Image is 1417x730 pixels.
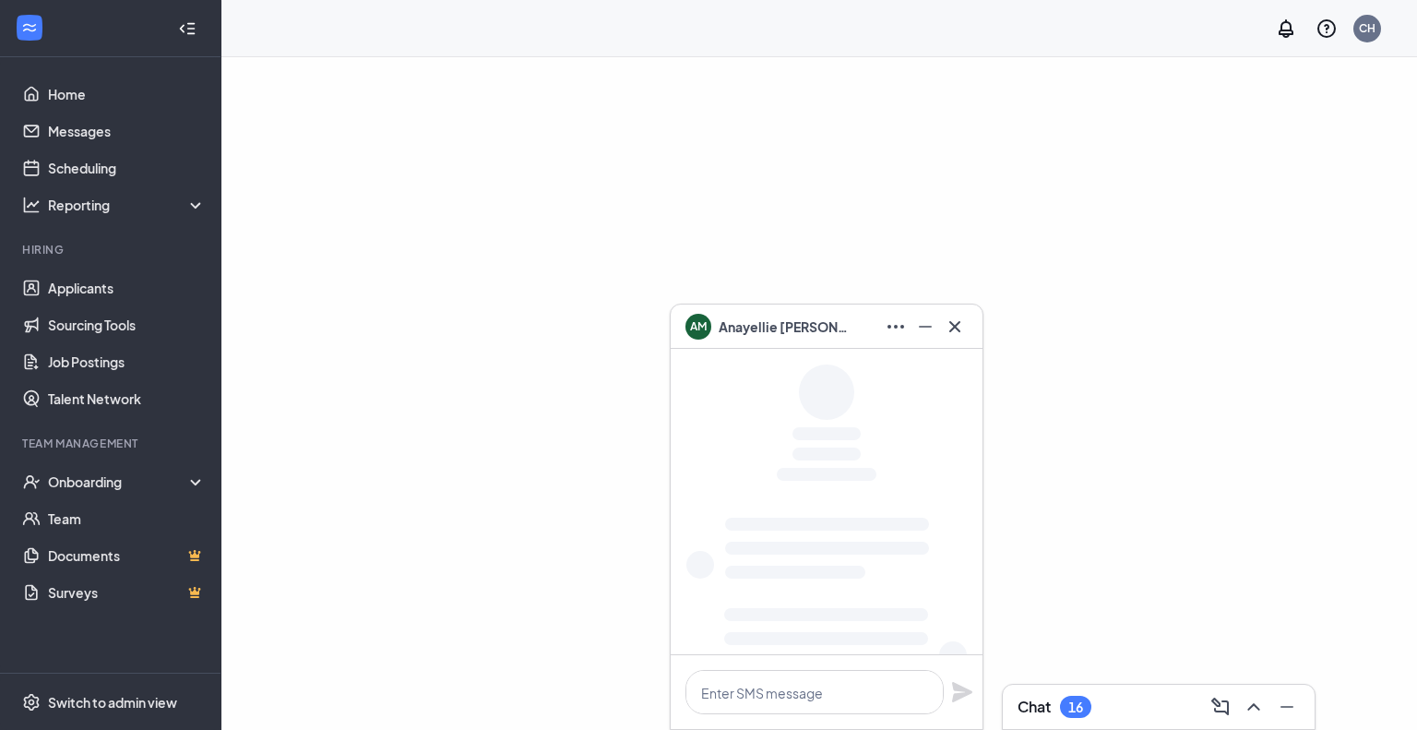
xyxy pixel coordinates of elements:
svg: Minimize [1276,696,1298,718]
svg: WorkstreamLogo [20,18,39,37]
span: Anayellie [PERSON_NAME] [719,317,848,337]
button: Ellipses [879,312,909,341]
svg: Settings [22,693,41,712]
button: Cross [938,312,968,341]
svg: Ellipses [885,316,907,338]
svg: Notifications [1275,18,1297,40]
svg: ComposeMessage [1209,696,1232,718]
a: SurveysCrown [48,574,206,611]
svg: ChevronUp [1243,696,1265,718]
svg: QuestionInfo [1316,18,1338,40]
a: Home [48,76,206,113]
a: Team [48,500,206,537]
svg: Cross [944,316,966,338]
a: Talent Network [48,380,206,417]
div: Onboarding [48,473,207,491]
svg: Analysis [22,196,41,214]
svg: UserCheck [22,473,41,491]
div: Reporting [48,196,207,214]
div: 16 [1068,700,1083,715]
button: Minimize [909,312,938,341]
svg: Plane [951,681,973,703]
div: Team Management [22,436,202,451]
a: Scheduling [48,150,206,186]
div: Switch to admin view [48,693,177,712]
button: ChevronUp [1237,692,1267,722]
h3: Chat [1018,697,1051,717]
svg: Collapse [178,19,196,38]
div: Hiring [22,242,202,257]
a: DocumentsCrown [48,537,206,574]
a: Sourcing Tools [48,306,206,343]
a: Messages [48,113,206,150]
svg: Minimize [914,316,936,338]
button: Minimize [1270,692,1300,722]
button: ComposeMessage [1204,692,1233,722]
div: CH [1359,20,1375,36]
a: Job Postings [48,343,206,380]
a: Applicants [48,269,206,306]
